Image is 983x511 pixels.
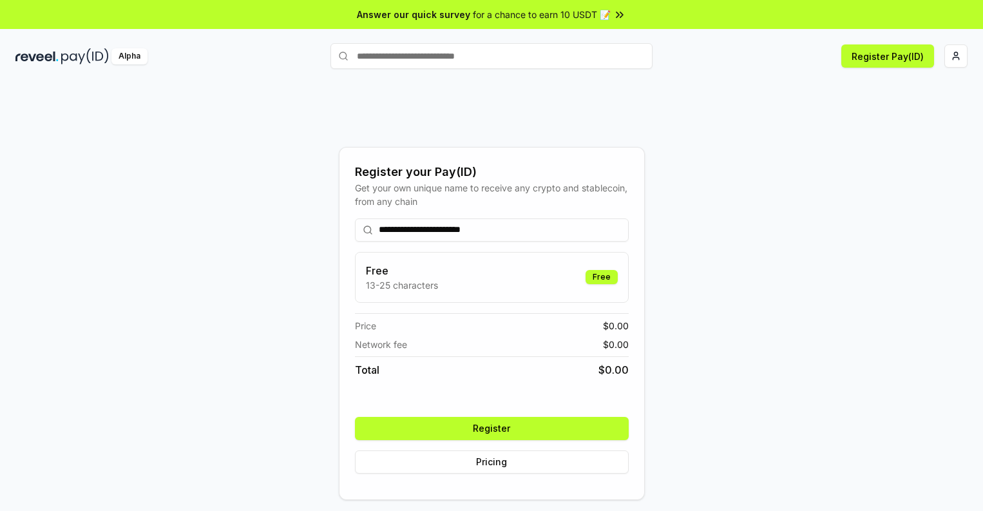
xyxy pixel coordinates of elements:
[61,48,109,64] img: pay_id
[355,362,379,378] span: Total
[473,8,611,21] span: for a chance to earn 10 USDT 📝
[357,8,470,21] span: Answer our quick survey
[355,319,376,333] span: Price
[603,338,629,351] span: $ 0.00
[355,450,629,474] button: Pricing
[586,270,618,284] div: Free
[15,48,59,64] img: reveel_dark
[355,163,629,181] div: Register your Pay(ID)
[355,417,629,440] button: Register
[355,338,407,351] span: Network fee
[603,319,629,333] span: $ 0.00
[111,48,148,64] div: Alpha
[366,263,438,278] h3: Free
[598,362,629,378] span: $ 0.00
[355,181,629,208] div: Get your own unique name to receive any crypto and stablecoin, from any chain
[841,44,934,68] button: Register Pay(ID)
[366,278,438,292] p: 13-25 characters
